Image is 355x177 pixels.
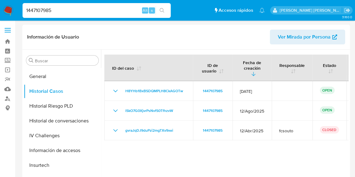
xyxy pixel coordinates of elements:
a: Salir [344,7,350,14]
button: Insurtech [24,158,101,173]
button: Ver Mirada por Persona [270,30,345,44]
button: IV Challenges [24,128,101,143]
span: Ver Mirada por Persona [278,30,331,44]
a: Notificaciones [259,8,265,13]
button: General [24,69,101,84]
span: s [151,7,153,13]
input: Buscar [35,58,96,64]
h1: Información de Usuario [27,34,79,40]
button: Información de accesos [24,143,101,158]
button: Historial de conversaciones [24,113,101,128]
span: Accesos rápidos [219,7,253,14]
span: Alt [143,7,148,13]
button: Buscar [29,58,34,63]
button: Historial Casos [24,84,101,99]
input: Buscar usuario o caso... [23,6,171,14]
p: leonardo.alvarezortiz@mercadolibre.com.co [280,7,342,13]
button: Historial Riesgo PLD [24,99,101,113]
button: search-icon [156,6,168,15]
